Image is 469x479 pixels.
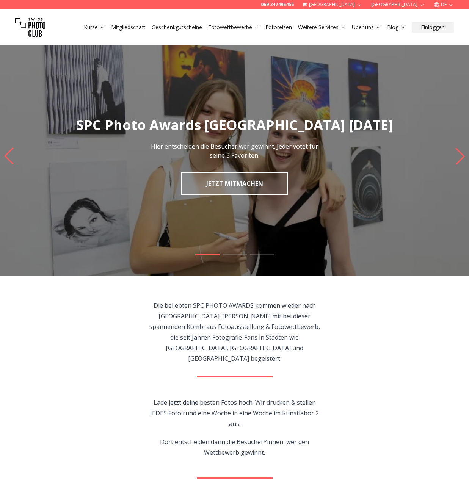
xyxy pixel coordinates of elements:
a: Fotoreisen [265,23,292,31]
button: Blog [384,22,409,33]
button: Über uns [349,22,384,33]
img: Swiss photo club [15,12,45,42]
a: Mitgliedschaft [111,23,146,31]
p: Lade jetzt deine besten Fotos hoch. Wir drucken & stellen JEDES Foto rund eine Woche in eine Woch... [148,397,321,429]
button: Einloggen [412,22,454,33]
p: Dort entscheiden dann die Besucher*innen, wer den Wettbewerb gewinnt. [148,437,321,458]
a: Über uns [352,23,381,31]
button: Mitgliedschaft [108,22,149,33]
a: Blog [387,23,406,31]
a: JETZT MITMACHEN [181,172,288,195]
a: Fotowettbewerbe [208,23,259,31]
button: Fotoreisen [262,22,295,33]
p: Hier entscheiden die Besucher wer gewinnt. Jeder votet für seine 3 Favoriten. [150,142,320,160]
a: 069 247495455 [261,2,294,8]
a: Geschenkgutscheine [152,23,202,31]
button: Fotowettbewerbe [205,22,262,33]
a: Weitere Services [298,23,346,31]
p: Die beliebten SPC PHOTO AWARDS kommen wieder nach [GEOGRAPHIC_DATA]. [PERSON_NAME] mit bei dieser... [148,300,321,364]
a: Kurse [84,23,105,31]
button: Weitere Services [295,22,349,33]
button: Geschenkgutscheine [149,22,205,33]
button: Kurse [81,22,108,33]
